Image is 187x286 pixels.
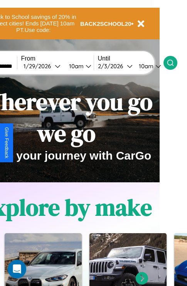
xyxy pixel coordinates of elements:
label: From [21,55,94,62]
div: Give Feedback [4,127,9,158]
button: 1/29/2026 [21,62,63,70]
b: BACK2SCHOOL20 [80,20,131,27]
button: 10am [133,62,163,70]
div: Open Intercom Messenger [8,260,26,278]
div: 1 / 29 / 2026 [24,62,55,70]
button: 10am [63,62,94,70]
label: Until [98,55,163,62]
div: 10am [65,62,86,70]
div: 2 / 3 / 2026 [98,62,127,70]
div: 10am [135,62,155,70]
